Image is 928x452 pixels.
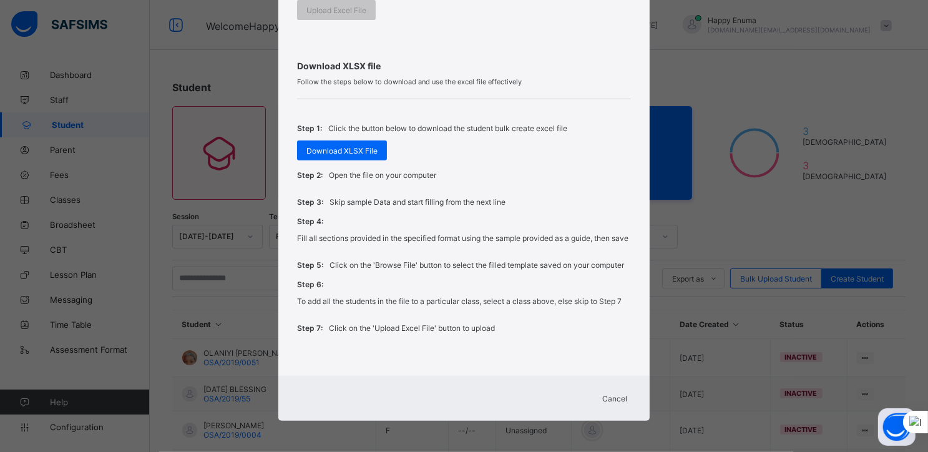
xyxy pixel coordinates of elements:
[297,233,628,243] p: Fill all sections provided in the specified format using the sample provided as a guide, then save
[297,197,323,207] span: Step 3:
[306,146,378,155] span: Download XLSX File
[297,297,622,306] p: To add all the students in the file to a particular class, select a class above, else skip to Step 7
[329,323,495,333] p: Click on the 'Upload Excel File' button to upload
[297,124,322,133] span: Step 1:
[878,408,916,446] button: Open asap
[297,280,323,289] span: Step 6:
[297,77,631,86] span: Follow the steps below to download and use the excel file effectively
[297,217,323,226] span: Step 4:
[297,61,631,71] span: Download XLSX file
[306,6,366,15] span: Upload Excel File
[329,170,436,180] p: Open the file on your computer
[297,323,323,333] span: Step 7:
[328,124,567,133] p: Click the button below to download the student bulk create excel file
[330,197,506,207] p: Skip sample Data and start filling from the next line
[602,394,627,403] span: Cancel
[297,170,323,180] span: Step 2:
[330,260,624,270] p: Click on the 'Browse File' button to select the filled template saved on your computer
[297,260,323,270] span: Step 5:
